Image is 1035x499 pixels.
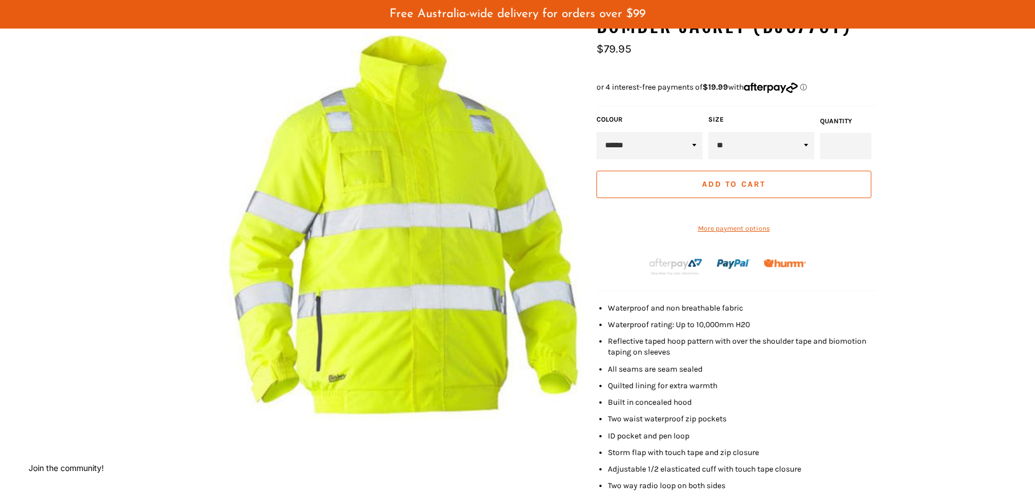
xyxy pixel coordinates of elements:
label: Size [708,115,814,124]
label: Quantity [820,116,871,126]
li: Adjustable 1/2 elasticated cuff with touch tape closure [608,464,877,474]
li: All seams are seam sealed [608,364,877,375]
span: Free Australia-wide delivery for orders over $99 [389,8,646,20]
span: $79.95 [596,42,631,55]
label: COLOUR [596,115,703,124]
img: Afterpay-Logo-on-dark-bg_large.png [648,257,704,276]
li: Built in concealed hood [608,397,877,408]
li: Waterproof and non breathable fabric [608,303,877,313]
li: Waterproof rating: Up to 10,000mm H20 [608,319,877,330]
button: Join the community! [29,463,104,473]
span: Add to Cart [702,179,765,189]
li: Reflective taped hoop pattern with over the shoulder tape and biomotion taping on sleeves [608,336,877,358]
li: Two waist waterproof zip pockets [608,413,877,424]
a: More payment options [596,224,871,234]
li: Quilted lining for extra warmth [608,380,877,391]
button: Add to Cart [596,171,871,198]
li: ID pocket and pen loop [608,430,877,441]
img: paypal.png [717,247,750,281]
li: Two way radio loop on both sides [608,480,877,491]
img: Humm_core_logo_RGB-01_300x60px_small_195d8312-4386-4de7-b182-0ef9b6303a37.png [764,259,806,268]
li: Storm flap with touch tape and zip closure [608,447,877,458]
